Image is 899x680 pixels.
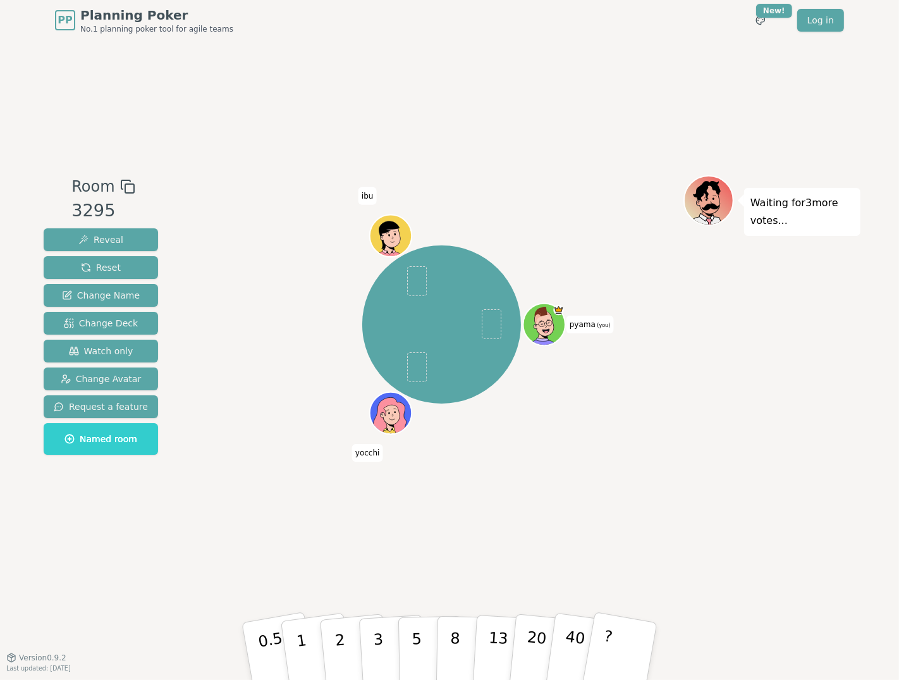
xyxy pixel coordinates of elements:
[71,198,135,224] div: 3295
[596,323,611,328] span: (you)
[62,289,140,302] span: Change Name
[71,175,114,198] span: Room
[81,261,121,274] span: Reset
[58,13,72,28] span: PP
[566,316,614,333] span: Click to change your name
[44,312,158,335] button: Change Deck
[44,368,158,390] button: Change Avatar
[55,6,233,34] a: PPPlanning PokerNo.1 planning poker tool for agile teams
[64,433,137,445] span: Named room
[69,345,133,357] span: Watch only
[6,665,71,672] span: Last updated: [DATE]
[358,187,377,205] span: Click to change your name
[78,233,123,246] span: Reveal
[44,423,158,455] button: Named room
[44,340,158,362] button: Watch only
[44,395,158,418] button: Request a feature
[352,444,383,462] span: Click to change your name
[61,373,142,385] span: Change Avatar
[797,9,844,32] a: Log in
[44,256,158,279] button: Reset
[6,653,66,663] button: Version0.9.2
[80,6,233,24] span: Planning Poker
[44,284,158,307] button: Change Name
[553,305,564,316] span: pyama is the host
[19,653,66,663] span: Version 0.9.2
[44,228,158,251] button: Reveal
[749,9,772,32] button: New!
[750,194,854,230] p: Waiting for 3 more votes...
[756,4,792,18] div: New!
[524,305,563,344] button: Click to change your avatar
[54,400,148,413] span: Request a feature
[80,24,233,34] span: No.1 planning poker tool for agile teams
[64,317,138,330] span: Change Deck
